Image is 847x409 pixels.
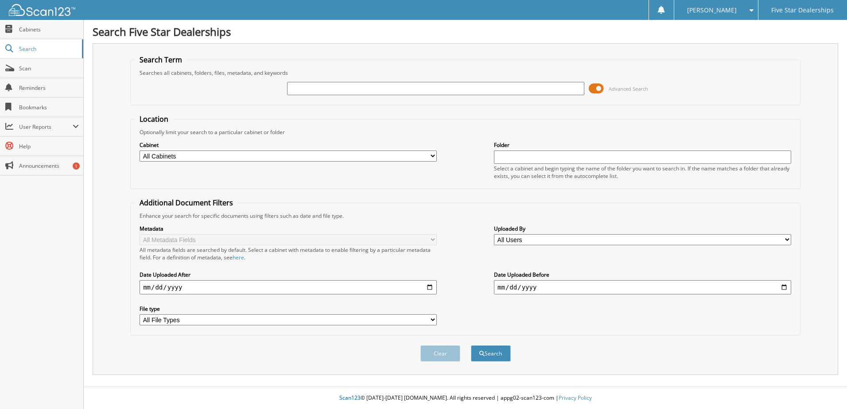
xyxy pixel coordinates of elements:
label: Metadata [140,225,437,232]
span: Announcements [19,162,79,170]
a: here [233,254,244,261]
div: All metadata fields are searched by default. Select a cabinet with metadata to enable filtering b... [140,246,437,261]
span: Reminders [19,84,79,92]
span: Five Star Dealerships [771,8,834,13]
span: Search [19,45,78,53]
input: start [140,280,437,294]
span: Scan123 [339,394,361,401]
label: Date Uploaded Before [494,271,791,278]
span: Cabinets [19,26,79,33]
label: File type [140,305,437,313]
span: Advanced Search [609,85,648,92]
legend: Additional Document Filters [135,198,237,208]
div: © [DATE]-[DATE] [DOMAIN_NAME]. All rights reserved | appg02-scan123-com | [84,387,847,409]
legend: Location [135,114,173,124]
label: Date Uploaded After [140,271,437,278]
button: Clear [420,345,460,362]
div: Searches all cabinets, folders, files, metadata, and keywords [135,69,796,77]
input: end [494,280,791,294]
label: Uploaded By [494,225,791,232]
span: User Reports [19,123,73,131]
label: Folder [494,141,791,149]
legend: Search Term [135,55,186,65]
label: Cabinet [140,141,437,149]
img: scan123-logo-white.svg [9,4,75,16]
span: Scan [19,65,79,72]
div: 1 [73,162,80,170]
h1: Search Five Star Dealerships [93,24,838,39]
span: [PERSON_NAME] [687,8,737,13]
button: Search [471,345,511,362]
div: Select a cabinet and begin typing the name of the folder you want to search in. If the name match... [494,165,791,180]
span: Help [19,143,79,150]
div: Enhance your search for specific documents using filters such as date and file type. [135,212,796,220]
a: Privacy Policy [559,394,592,401]
div: Optionally limit your search to a particular cabinet or folder [135,128,796,136]
span: Bookmarks [19,104,79,111]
